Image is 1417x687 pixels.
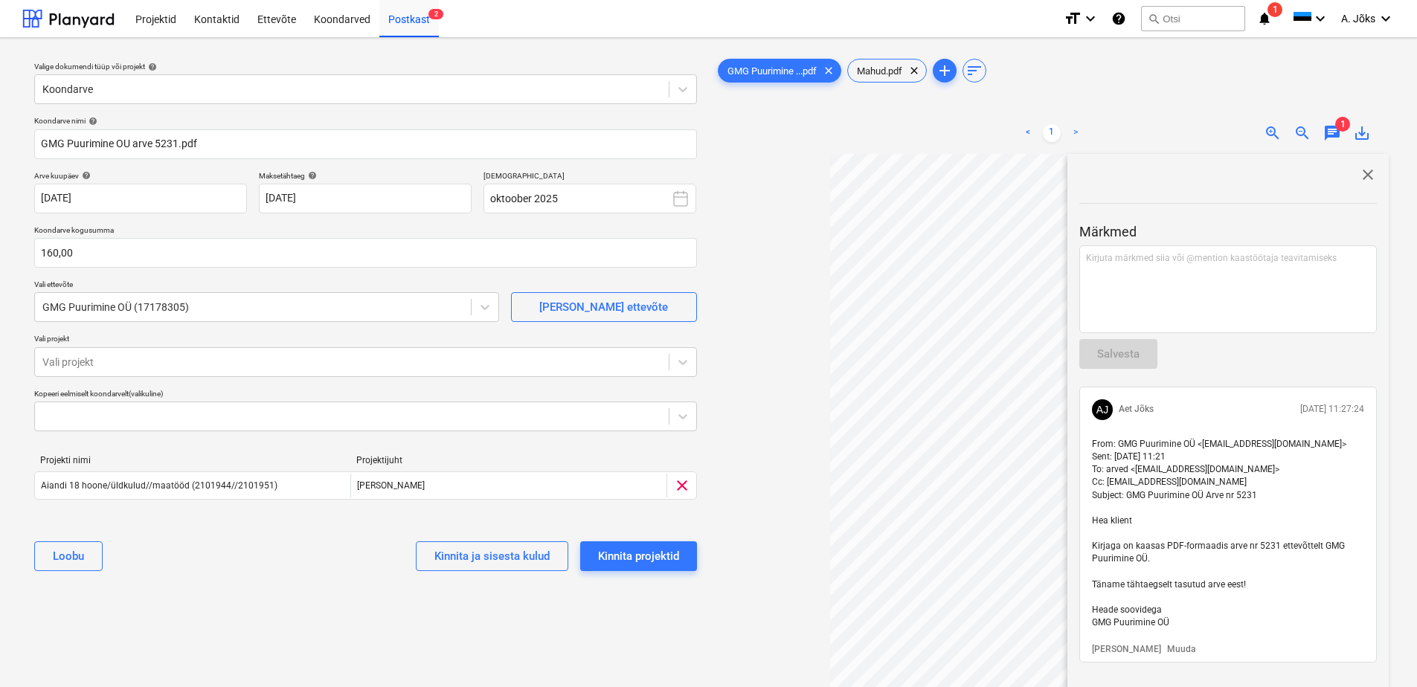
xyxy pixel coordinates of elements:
[1111,10,1126,28] i: Abikeskus
[483,171,696,184] p: [DEMOGRAPHIC_DATA]
[1294,124,1311,142] span: zoom_out
[820,62,838,80] span: clear
[79,171,91,180] span: help
[598,546,679,566] div: Kinnita projektid
[34,280,499,292] p: Vali ettevõte
[1167,643,1195,656] button: Muuda
[356,455,661,465] div: Projektijuht
[1096,404,1108,416] span: AJ
[86,117,97,126] span: help
[34,238,697,268] input: Koondarve kogusumma
[305,171,317,180] span: help
[434,546,550,566] div: Kinnita ja sisesta kulud
[539,297,668,317] div: [PERSON_NAME] ettevõte
[34,225,697,238] p: Koondarve kogusumma
[1335,117,1350,132] span: 1
[34,129,697,159] input: Koondarve nimi
[34,184,247,213] input: Arve kuupäeva pole määratud.
[34,171,247,181] div: Arve kuupäev
[1257,10,1272,28] i: notifications
[1092,439,1349,628] span: From: GMG Puurimine OÜ <[EMAIL_ADDRESS][DOMAIN_NAME]> Sent: [DATE] 11:21 To: arved <[EMAIL_ADDRES...
[1311,10,1329,28] i: keyboard_arrow_down
[416,541,568,571] button: Kinnita ja sisesta kulud
[1343,616,1417,687] iframe: Chat Widget
[1359,166,1377,184] span: close
[1079,223,1377,241] p: Märkmed
[483,184,696,213] button: oktoober 2025
[53,546,84,566] div: Loobu
[847,59,927,83] div: Mahud.pdf
[1067,124,1085,142] a: Next page
[965,62,983,80] span: sort
[41,480,277,491] div: Aiandi 18 hoone/üldkulud//maatööd (2101944//2101951)
[848,65,911,77] span: Mahud.pdf
[1267,2,1282,17] span: 1
[40,455,344,465] div: Projekti nimi
[1043,124,1061,142] a: Page 1 is your current page
[1341,13,1375,25] span: A. Jõks
[1148,13,1160,25] span: search
[719,65,826,77] span: GMG Puurimine ...pdf
[1119,403,1154,416] p: Aet Jõks
[1377,10,1395,28] i: keyboard_arrow_down
[1353,124,1371,142] span: save_alt
[34,541,103,571] button: Loobu
[34,334,697,346] p: Vali projekt
[34,62,697,71] div: Valige dokumendi tüüp või projekt
[428,9,443,19] span: 2
[145,62,157,71] span: help
[1092,643,1161,656] button: [PERSON_NAME]
[1082,10,1099,28] i: keyboard_arrow_down
[718,59,841,83] div: GMG Puurimine ...pdf
[259,184,472,213] input: Tähtaega pole määratud
[350,474,666,497] div: [PERSON_NAME]
[1323,124,1341,142] span: chat
[259,171,472,181] div: Maksetähtaeg
[936,62,954,80] span: add
[580,541,697,571] button: Kinnita projektid
[1264,124,1282,142] span: zoom_in
[1019,124,1037,142] a: Previous page
[511,292,697,322] button: [PERSON_NAME] ettevõte
[34,116,697,126] div: Koondarve nimi
[1092,399,1113,420] div: Aet Jõks
[905,62,923,80] span: clear
[673,477,691,494] span: clear
[34,389,697,399] div: Kopeeri eelmiselt koondarvelt (valikuline)
[1141,6,1245,31] button: Otsi
[1300,403,1364,416] p: [DATE] 11:27:24
[1064,10,1082,28] i: format_size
